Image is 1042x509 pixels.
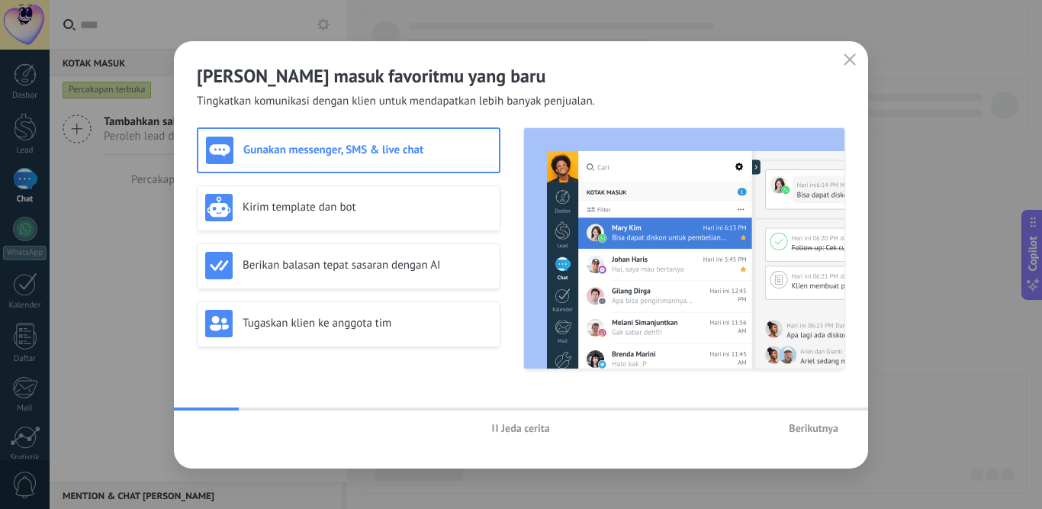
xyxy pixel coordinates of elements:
span: Berikutnya [789,423,838,433]
h3: Berikan balasan tepat sasaran dengan AI [243,258,492,272]
h3: Kirim template dan bot [243,200,492,214]
button: Jeda cerita [485,417,556,440]
span: Jeda cerita [501,423,549,433]
button: Berikutnya [782,417,845,440]
h3: Gunakan messenger, SMS & live chat [243,143,491,157]
span: Tingkatkan komunikasi dengan klien untuk mendapatkan lebih banyak penjualan. [197,94,595,109]
h3: Tugaskan klien ke anggota tim [243,316,492,330]
h2: [PERSON_NAME] masuk favoritmu yang baru [197,64,845,88]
